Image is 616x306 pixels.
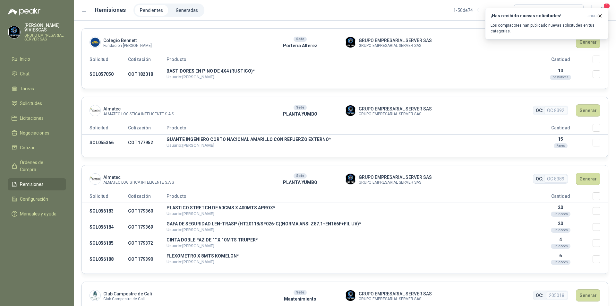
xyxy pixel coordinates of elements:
img: Company Logo [90,105,100,116]
td: SOL056188 [82,251,128,267]
span: Club Campestre de Cali [103,290,152,297]
img: Company Logo [345,290,356,301]
span: GRUPO EMPRESARIAL SERVER SAS [359,112,432,116]
p: 6 [528,253,593,258]
p: PLASTICO STRETCH DE 50CMS X 400MTS APROX* [167,205,528,210]
span: Usuario: [PERSON_NAME] [167,211,214,216]
span: Colegio Bennett [103,37,152,44]
td: Seleccionar/deseleccionar [593,235,608,251]
td: SOL056184 [82,219,128,235]
span: Usuario: [PERSON_NAME] [167,143,214,148]
a: Negociaciones [8,127,66,139]
span: Órdenes de Compra [20,159,60,173]
span: 205018 [546,292,567,299]
span: 1 [603,3,610,9]
a: Pendientes [135,5,168,16]
a: Generadas [171,5,203,16]
span: Usuario: [PERSON_NAME] [167,243,214,248]
th: Cotización [128,124,167,135]
th: Solicitud [82,192,128,203]
span: GRUPO EMPRESARIAL SERVER SAS [359,181,432,184]
span: OC: [536,292,543,299]
h1: Remisiones [95,5,126,14]
td: SOL057050 [82,66,128,83]
p: Los compradores han publicado nuevas solicitudes en tus categorías. [491,22,603,34]
td: COT179372 [128,235,167,251]
button: Generar [576,104,600,117]
p: BASTIDORES EN PINO DE 4X4 (RUSTICO)* [167,69,528,73]
th: Producto [167,56,528,66]
td: COT179390 [128,251,167,267]
span: ahora [587,13,598,19]
span: Chat [20,70,30,77]
span: Inicio [20,56,30,63]
p: 20 [528,205,593,210]
th: Seleccionar/deseleccionar [593,192,608,203]
a: Inicio [8,53,66,65]
div: Unidades [551,260,570,265]
a: Licitaciones [8,112,66,124]
p: 20 [528,221,593,226]
p: FLEXOMETRO X 8MTS KOMELON* [167,254,528,258]
p: GRUPO EMPRESARIAL SERVER SAS [24,33,66,41]
p: PLANTA YUMBO [255,110,345,118]
td: COT177952 [128,135,167,151]
span: GRUPO EMPRESARIAL SERVER SAS [359,37,432,44]
a: Cotizar [8,142,66,154]
button: Generar [576,173,600,185]
img: Company Logo [345,37,356,48]
div: 1 - 50 de 74 [453,5,493,15]
th: Producto [167,124,528,135]
td: SOL056183 [82,203,128,219]
p: Mantenimiento [255,295,345,302]
th: Cotización [128,56,167,66]
p: 4 [528,237,593,242]
td: COT179360 [128,203,167,219]
button: 1 [597,4,608,16]
th: Cantidad [528,56,593,66]
p: Portería Alférez [255,42,345,49]
td: Seleccionar/deseleccionar [593,135,608,151]
div: Sede [294,173,307,179]
span: OC: [536,175,543,182]
th: Solicitud [82,124,128,135]
td: Seleccionar/deseleccionar [593,219,608,235]
th: Seleccionar/deseleccionar [593,56,608,66]
td: COT179369 [128,219,167,235]
img: Company Logo [90,37,100,48]
span: Usuario: [PERSON_NAME] [167,227,214,232]
td: SOL056185 [82,235,128,251]
img: Company Logo [345,174,356,184]
td: Seleccionar/deseleccionar [593,251,608,267]
span: Usuario: [PERSON_NAME] [167,259,214,264]
img: Logo peakr [8,8,40,15]
a: Chat [8,68,66,80]
span: Manuales y ayuda [20,210,56,217]
td: Seleccionar/deseleccionar [593,203,608,219]
span: Usuario: [PERSON_NAME] [167,74,214,79]
p: GUANTE INGENIERO CORTO NACIONAL AMARILLO CON REFUERZO EXTERNO* [167,137,528,142]
a: Solicitudes [8,97,66,109]
span: OC 8389 [544,175,567,183]
span: Licitaciones [20,115,44,122]
img: Company Logo [90,174,100,184]
a: Tareas [8,83,66,95]
span: GRUPO EMPRESARIAL SERVER SAS [359,174,432,181]
div: Sede [294,290,307,295]
span: Tareas [20,85,34,92]
div: Sede [294,37,307,42]
a: Remisiones [8,178,66,190]
th: Cantidad [528,124,593,135]
a: Órdenes de Compra [8,156,66,176]
span: Fundación [PERSON_NAME] [103,44,152,48]
a: Configuración [8,193,66,205]
div: Unidades [551,228,570,233]
span: GRUPO EMPRESARIAL SERVER SAS [359,290,432,297]
span: Negociaciones [20,129,49,136]
p: [PERSON_NAME] VIVIESCAS [24,23,66,32]
span: Remisiones [20,181,44,188]
p: CINTA DOBLE FAZ DE 1" X 10MTS TRUPER* [167,238,528,242]
span: GRUPO EMPRESARIAL SERVER SAS [359,44,432,48]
